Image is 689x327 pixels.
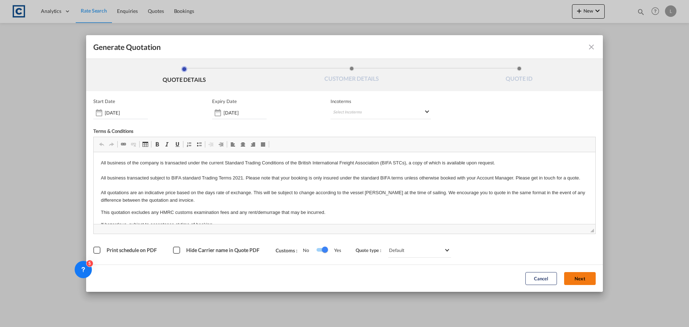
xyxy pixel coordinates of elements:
md-switch: Switch 1 [316,245,327,256]
li: QUOTE DETAILS [100,66,268,85]
a: Undo (Ctrl+Z) [97,140,107,149]
a: Centre [238,140,248,149]
span: No [303,247,316,253]
p: Start Date [93,98,115,104]
body: Rich Text Editor, editor2 [7,7,495,76]
iframe: Rich Text Editor, editor2 [94,152,595,224]
a: Insert/Remove Numbered List [184,140,194,149]
md-checkbox: Print schedule on PDF [93,247,159,254]
span: Incoterms [331,98,431,104]
li: QUOTE ID [435,66,603,85]
span: Hide Carrier name in Quote PDF [186,247,259,253]
span: Drag to resize [590,229,594,232]
md-select: Select Incoterms [331,106,431,119]
span: Generate Quotation [93,42,161,52]
div: Terms & Conditions [93,128,344,137]
a: Link (Ctrl+K) [118,140,128,149]
span: Quote type : [356,247,386,253]
a: Justify [258,140,268,149]
p: All business of the company is transacted under the current Standard Trading Conditions of the Br... [7,7,495,52]
a: Italic (Ctrl+I) [162,140,172,149]
a: Align Left [228,140,238,149]
a: Table [140,140,150,149]
p: Expiry Date [212,98,237,104]
input: Expiry date [224,110,267,116]
a: Redo (Ctrl+Y) [107,140,117,149]
span: Print schedule on PDF [107,247,157,253]
md-checkbox: Hide Carrier name in Quote PDF [173,247,261,254]
li: CUSTOMER DETAILS [268,66,436,85]
a: Increase Indent [216,140,226,149]
span: Yes [327,247,341,253]
a: Unlink [128,140,139,149]
input: Start date [105,110,148,116]
p: If hazardous, subject to acceptance at time of booking. [7,69,495,76]
a: Align Right [248,140,258,149]
md-icon: icon-close fg-AAA8AD cursor m-0 [587,43,596,51]
a: Insert/Remove Bulleted List [194,140,204,149]
div: Default [389,247,404,253]
p: This quotation excludes any HMRC customs examination fees and any rent/demurrage that may be incu... [7,57,495,64]
span: Customs : [276,247,303,253]
button: Next [564,272,596,285]
a: Underline (Ctrl+U) [172,140,182,149]
a: Bold (Ctrl+B) [152,140,162,149]
button: Cancel [525,272,557,285]
a: Decrease Indent [206,140,216,149]
md-dialog: Generate QuotationQUOTE ... [86,35,603,292]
